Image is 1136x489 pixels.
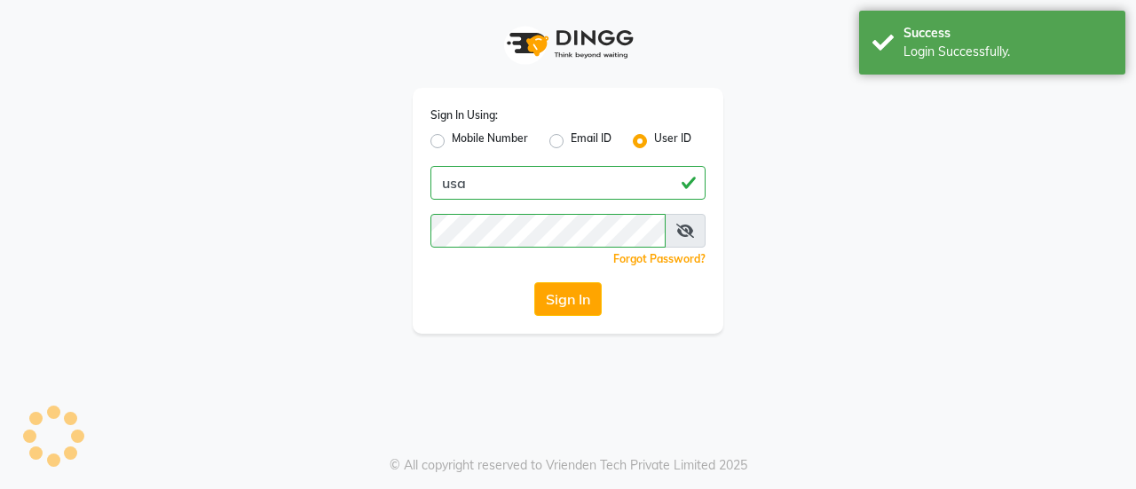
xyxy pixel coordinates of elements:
[430,107,498,123] label: Sign In Using:
[613,252,706,265] a: Forgot Password?
[452,130,528,152] label: Mobile Number
[571,130,611,152] label: Email ID
[534,282,602,316] button: Sign In
[430,166,706,200] input: Username
[430,214,666,248] input: Username
[903,43,1112,61] div: Login Successfully.
[903,24,1112,43] div: Success
[497,18,639,70] img: logo1.svg
[654,130,691,152] label: User ID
